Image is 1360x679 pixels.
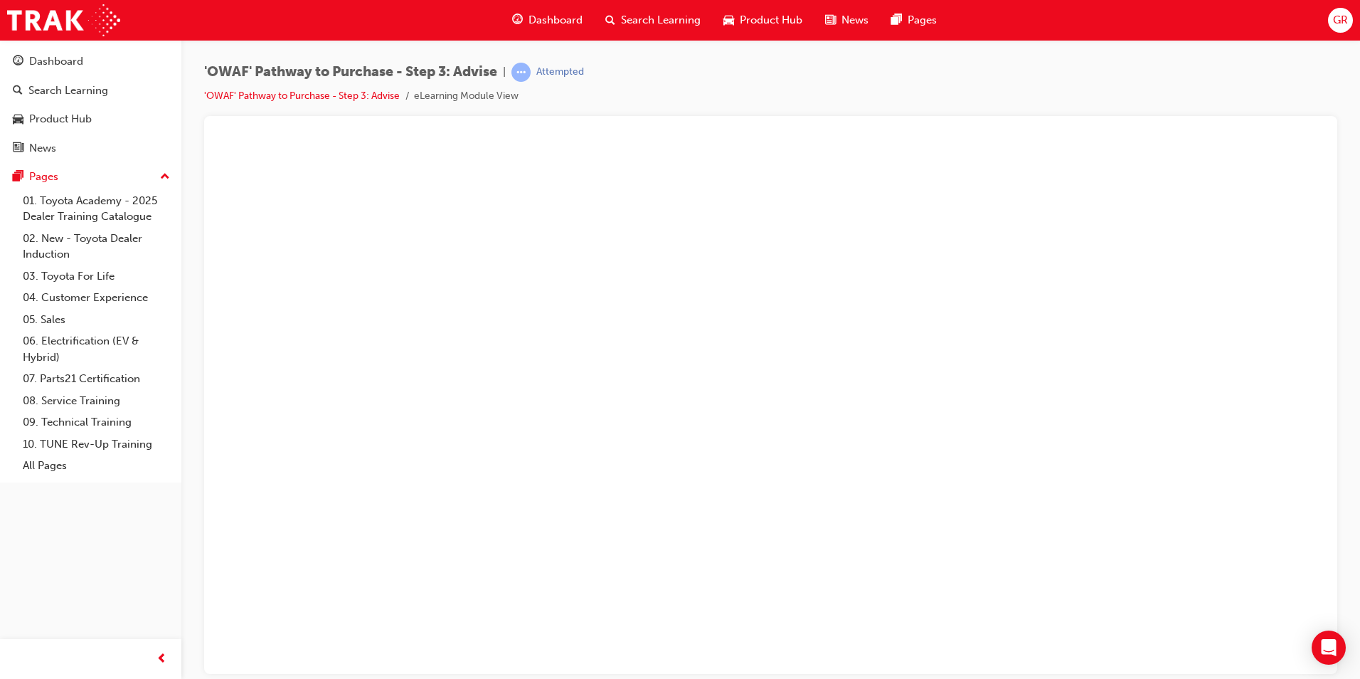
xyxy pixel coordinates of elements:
[6,164,176,190] button: Pages
[17,228,176,265] a: 02. New - Toyota Dealer Induction
[6,135,176,162] a: News
[503,64,506,80] span: |
[501,6,594,35] a: guage-iconDashboard
[17,309,176,331] a: 05. Sales
[160,168,170,186] span: up-icon
[29,53,83,70] div: Dashboard
[841,12,868,28] span: News
[908,12,937,28] span: Pages
[605,11,615,29] span: search-icon
[1328,8,1353,33] button: GR
[1312,631,1346,665] div: Open Intercom Messenger
[13,171,23,184] span: pages-icon
[17,455,176,477] a: All Pages
[6,48,176,75] a: Dashboard
[7,4,120,36] img: Trak
[17,433,176,456] a: 10. TUNE Rev-Up Training
[1333,12,1348,28] span: GR
[6,46,176,164] button: DashboardSearch LearningProduct HubNews
[512,11,523,29] span: guage-icon
[17,265,176,288] a: 03. Toyota For Life
[621,12,701,28] span: Search Learning
[204,64,497,80] span: 'OWAF' Pathway to Purchase - Step 3: Advise
[723,11,734,29] span: car-icon
[29,169,58,185] div: Pages
[712,6,814,35] a: car-iconProduct Hub
[528,12,583,28] span: Dashboard
[6,78,176,104] a: Search Learning
[511,63,531,82] span: learningRecordVerb_ATTEMPT-icon
[13,85,23,98] span: search-icon
[891,11,902,29] span: pages-icon
[13,113,23,126] span: car-icon
[740,12,802,28] span: Product Hub
[29,140,56,157] div: News
[536,65,584,79] div: Attempted
[6,106,176,132] a: Product Hub
[594,6,712,35] a: search-iconSearch Learning
[204,90,400,102] a: 'OWAF' Pathway to Purchase - Step 3: Advise
[17,287,176,309] a: 04. Customer Experience
[28,83,108,99] div: Search Learning
[414,88,519,105] li: eLearning Module View
[13,142,23,155] span: news-icon
[17,190,176,228] a: 01. Toyota Academy - 2025 Dealer Training Catalogue
[825,11,836,29] span: news-icon
[17,368,176,390] a: 07. Parts21 Certification
[156,651,167,668] span: prev-icon
[17,411,176,433] a: 09. Technical Training
[29,111,92,127] div: Product Hub
[17,330,176,368] a: 06. Electrification (EV & Hybrid)
[13,56,23,68] span: guage-icon
[814,6,880,35] a: news-iconNews
[880,6,948,35] a: pages-iconPages
[17,390,176,412] a: 08. Service Training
